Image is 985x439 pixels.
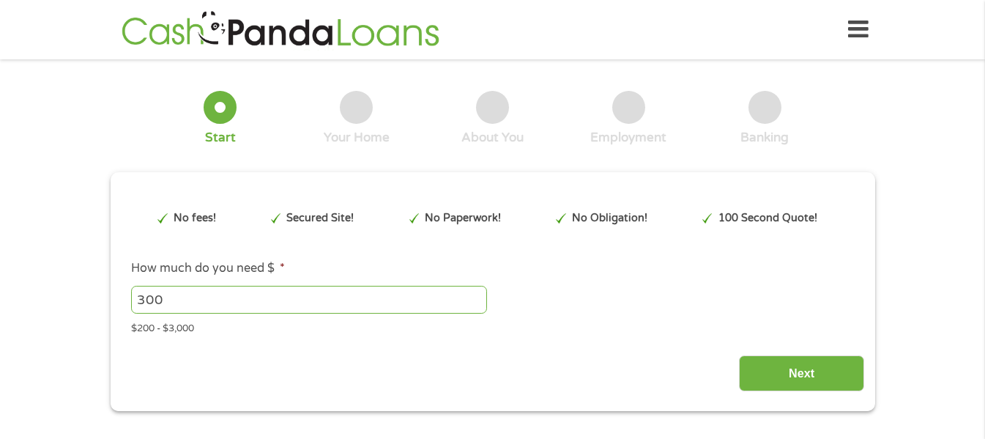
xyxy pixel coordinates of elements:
[286,210,354,226] p: Secured Site!
[205,130,236,146] div: Start
[739,355,864,391] input: Next
[117,9,444,51] img: GetLoanNow Logo
[174,210,216,226] p: No fees!
[590,130,666,146] div: Employment
[740,130,789,146] div: Banking
[572,210,647,226] p: No Obligation!
[461,130,524,146] div: About You
[131,261,285,276] label: How much do you need $
[718,210,817,226] p: 100 Second Quote!
[324,130,390,146] div: Your Home
[131,317,853,336] div: $200 - $3,000
[425,210,501,226] p: No Paperwork!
